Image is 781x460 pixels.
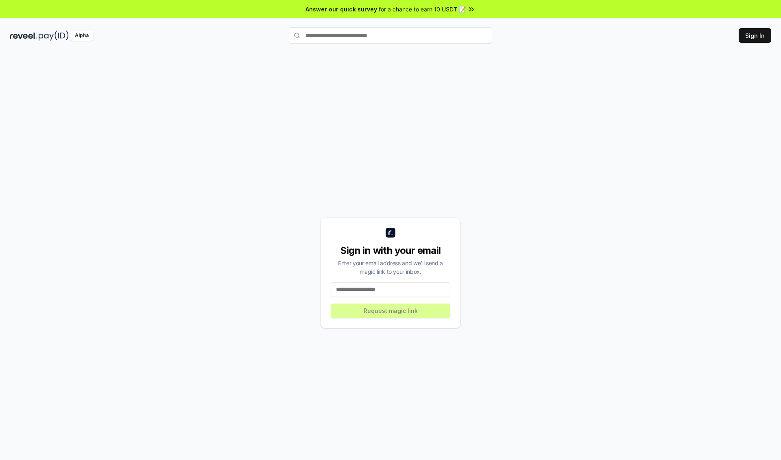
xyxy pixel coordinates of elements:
div: Alpha [70,31,93,41]
span: for a chance to earn 10 USDT 📝 [379,5,466,13]
button: Sign In [739,28,771,43]
img: logo_small [386,228,395,238]
div: Enter your email address and we’ll send a magic link to your inbox. [331,259,450,276]
img: reveel_dark [10,31,37,41]
span: Answer our quick survey [305,5,377,13]
div: Sign in with your email [331,244,450,257]
img: pay_id [39,31,69,41]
